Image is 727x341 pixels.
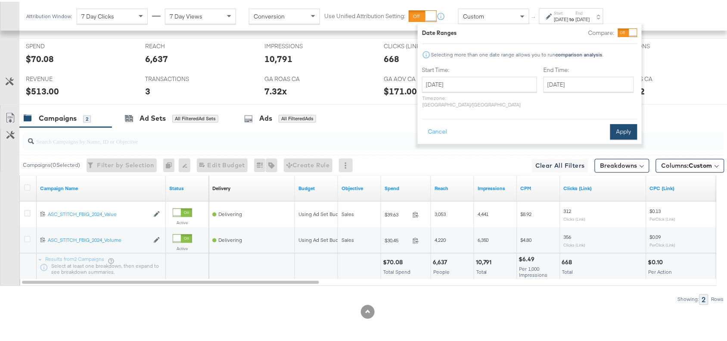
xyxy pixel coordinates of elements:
span: $30.45 [385,236,409,242]
div: $6.49 [519,254,537,262]
strong: to [569,14,576,21]
a: The number of clicks on links appearing on your ad or Page that direct people to your sites off F... [564,184,643,191]
label: Start Time: [422,64,537,72]
p: Timezone: [GEOGRAPHIC_DATA]/[GEOGRAPHIC_DATA] [422,93,537,106]
div: 10,791 [476,257,494,265]
span: Per Action [649,267,672,274]
span: $0.09 [650,232,661,239]
div: Campaigns ( 0 Selected) [23,160,80,168]
span: 7 Day Views [170,11,202,19]
span: ↑ [530,15,538,18]
a: ASC_STITCH_FBIG_2024_Volume [48,235,149,243]
span: GA CPS CA [622,73,687,81]
span: $39.63 [385,210,409,216]
sub: Clicks (Link) [564,241,586,246]
span: REACH [145,41,210,49]
span: Delivering [218,235,242,242]
a: Your campaign's objective. [342,184,378,191]
span: 356 [564,232,572,239]
span: TRANSACTIONS [145,73,210,81]
div: [DATE] [576,14,590,21]
label: Compare: [588,27,615,35]
a: Your campaign name. [40,184,162,191]
div: 3 [145,84,150,96]
button: Clear All Filters [532,157,588,171]
span: Conversion [254,11,285,19]
div: ASC_STITCH_FBIG_2024_Value [48,210,149,216]
div: Campaigns [39,112,77,122]
span: Per 1,000 Impressions [519,264,548,277]
span: Total [476,267,487,274]
div: ASC_STITCH_FBIG_2024_Volume [48,235,149,242]
div: 6,637 [433,257,450,265]
div: $513.00 [26,84,59,96]
div: 668 [384,51,399,63]
div: Showing: [677,295,699,301]
button: Breakdowns [595,157,649,171]
span: SESSIONS [622,41,687,49]
label: Use Unified Attribution Setting: [324,10,405,19]
span: Delivering [218,210,242,216]
div: 6,637 [145,51,168,63]
div: All Filtered Ads [279,113,316,121]
div: $171.00 [384,84,417,96]
span: $0.13 [650,206,661,213]
span: CLICKS (LINK) [384,41,448,49]
span: Sales [342,210,354,216]
div: 7.32x [264,84,287,96]
span: $8.92 [521,210,532,216]
span: Clear All Filters [535,159,585,170]
div: Using Ad Set Budget [298,210,346,216]
span: People [433,267,450,274]
span: 3,053 [435,210,446,216]
div: Rows [711,295,724,301]
div: 10,791 [264,51,292,63]
div: 2 [83,114,91,122]
label: Start: [554,9,569,14]
span: REVENUE [26,73,90,81]
div: Delivery [212,184,230,191]
div: Ad Sets [140,112,166,122]
div: All Filtered Ad Sets [172,113,218,121]
span: 7 Day Clicks [81,11,114,19]
span: Sales [342,235,354,242]
div: $70.08 [383,257,405,265]
button: Columns:Custom [656,157,724,171]
span: GA AOV CA [384,73,448,81]
input: Search Campaigns by Name, ID or Objective [34,128,661,145]
div: $70.08 [26,51,54,63]
span: 4,441 [478,210,489,216]
div: Ads [259,112,272,122]
a: The maximum amount you're willing to spend on your ads, on average each day or over the lifetime ... [298,184,335,191]
label: Active [173,219,192,224]
div: 668 [562,257,575,265]
a: ASC_STITCH_FBIG_2024_Value [48,210,149,217]
label: End Time: [544,64,637,72]
div: Using Ad Set Budget [298,235,346,242]
a: The number of times your ad was served. On mobile apps an ad is counted as served the first time ... [478,184,514,191]
button: Apply [610,122,637,138]
div: [DATE] [554,14,569,21]
div: $0.10 [648,257,666,265]
sub: Per Click (Link) [650,215,676,220]
span: 6,350 [478,235,489,242]
a: The number of people your ad was served to. [435,184,471,191]
span: Total Spend [383,267,410,274]
button: Cancel [422,122,453,138]
span: Custom [463,11,484,19]
span: $4.80 [521,235,532,242]
label: Active [173,244,192,250]
span: IMPRESSIONS [264,41,329,49]
span: Custom [689,160,712,168]
sub: Clicks (Link) [564,215,586,220]
span: 312 [564,206,572,213]
div: Date Ranges [422,27,457,35]
div: 0 [163,157,179,171]
span: Total [562,267,573,274]
a: Shows the current state of your Ad Campaign. [169,184,205,191]
div: 2 [699,293,708,303]
a: The average cost you've paid to have 1,000 impressions of your ad. [521,184,557,191]
strong: comparison analysis [556,50,603,56]
sub: Per Click (Link) [650,241,676,246]
span: GA ROAS CA [264,73,329,81]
